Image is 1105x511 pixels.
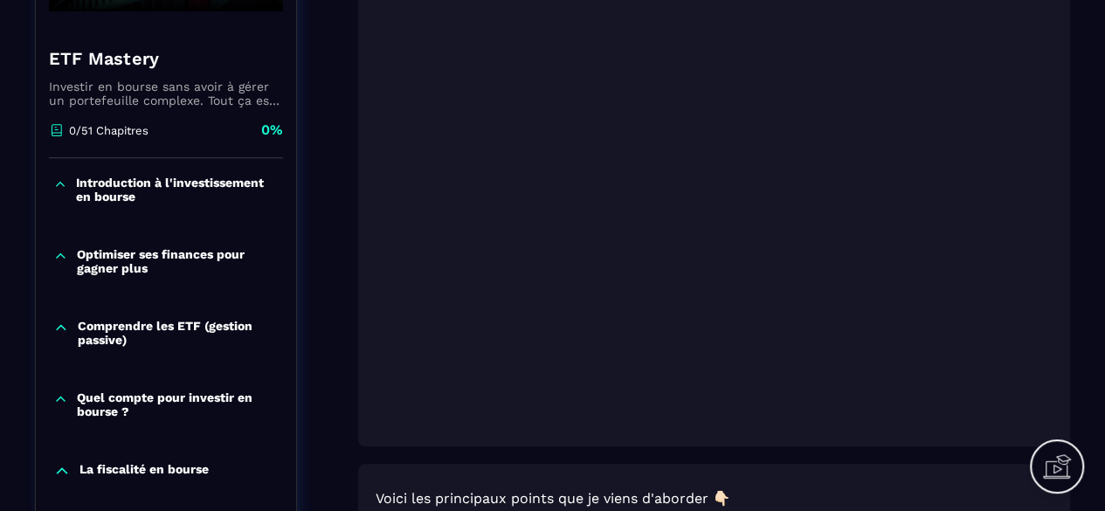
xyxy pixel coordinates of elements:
[79,462,209,480] p: La fiscalité en bourse
[49,46,283,71] h4: ETF Mastery
[376,490,1053,507] p: Voici les principaux points que je viens d'aborder 👇🏻
[77,390,279,418] p: Quel compte pour investir en bourse ?
[77,247,279,275] p: Optimiser ses finances pour gagner plus
[78,319,279,347] p: Comprendre les ETF (gestion passive)
[69,124,148,137] p: 0/51 Chapitres
[76,176,279,204] p: Introduction à l'investissement en bourse
[261,121,283,140] p: 0%
[49,79,283,107] p: Investir en bourse sans avoir à gérer un portefeuille complexe. Tout ça est rendu possible grâce ...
